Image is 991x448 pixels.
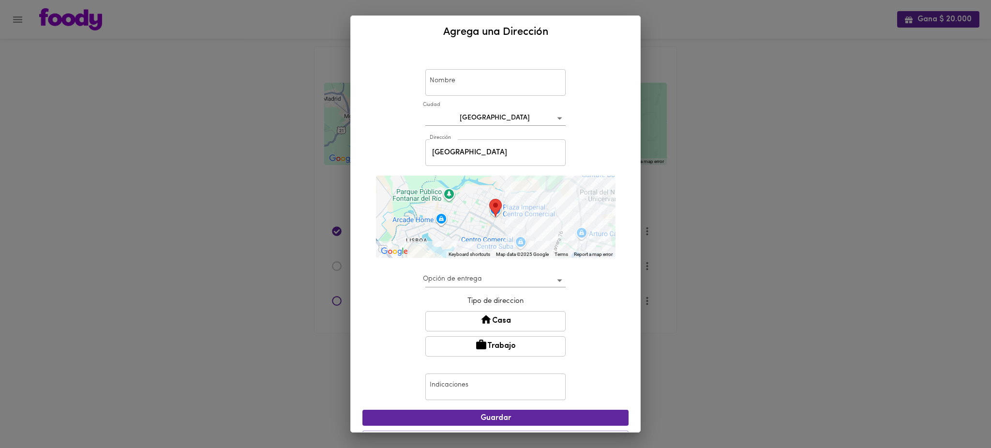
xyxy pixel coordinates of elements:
[555,252,568,257] a: Terms
[425,111,566,126] div: [GEOGRAPHIC_DATA]
[425,336,566,357] button: Trabajo
[425,311,566,331] button: Casa
[362,410,629,426] button: Guardar
[425,373,566,400] input: Dejar en recepción del 7mo piso
[935,392,981,438] iframe: Messagebird Livechat Widget
[489,199,502,217] div: Tu dirección
[425,69,566,96] input: Mi Casa
[378,245,410,258] img: Google
[425,296,566,306] p: Tipo de direccion
[425,273,566,288] div: ​
[423,102,440,109] label: Ciudad
[496,252,549,257] span: Map data ©2025 Google
[449,251,490,258] button: Keyboard shortcuts
[378,245,410,258] a: Open this area in Google Maps (opens a new window)
[423,274,482,284] label: Opción de entrega
[574,252,613,257] a: Report a map error
[362,24,629,41] h2: Agrega una Dirección
[425,139,566,166] input: Incluye oficina, apto, piso, etc.
[370,414,621,423] span: Guardar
